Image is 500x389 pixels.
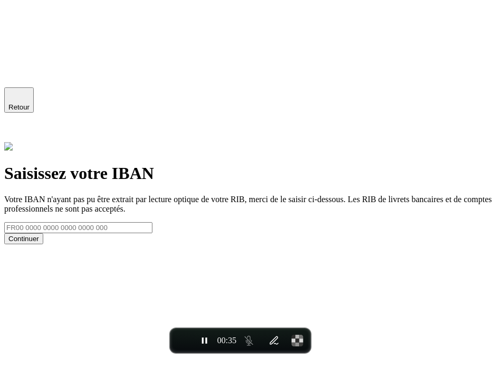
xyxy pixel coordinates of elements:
img: alexis.png [4,142,13,151]
button: Retour [4,87,34,113]
p: Votre IBAN n'ayant pas pu être extrait par lecture optique de votre RIB, merci de le saisir ci-de... [4,195,496,214]
div: Continuer [8,235,39,243]
button: Continuer [4,233,43,244]
span: Retour [8,103,30,111]
h1: Saisissez votre IBAN [4,164,496,183]
input: FR00 0000 0000 0000 0000 000 [4,222,152,233]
